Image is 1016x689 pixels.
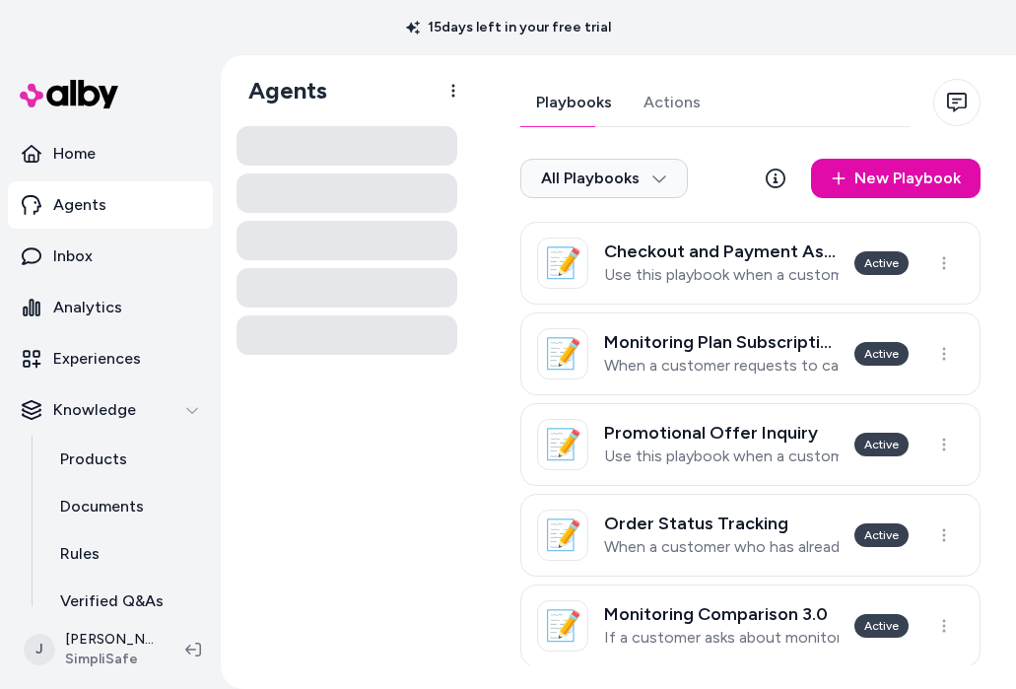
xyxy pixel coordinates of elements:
h3: Checkout and Payment Assistance [604,241,839,261]
div: Active [854,523,909,547]
a: Agents [8,181,213,229]
button: Playbooks [520,79,628,126]
span: J [24,634,55,665]
p: Analytics [53,296,122,319]
a: Home [8,130,213,177]
h3: Order Status Tracking [604,514,839,533]
a: Products [40,436,213,483]
a: New Playbook [811,159,981,198]
p: Experiences [53,347,141,371]
p: [PERSON_NAME] [65,630,154,650]
span: SimpliSafe [65,650,154,669]
p: Use this playbook when a customer is having trouble completing the checkout process to purchase t... [604,265,839,285]
div: 📝 [537,328,588,379]
span: All Playbooks [541,169,667,188]
p: Agents [53,193,106,217]
p: Documents [60,495,144,518]
a: Experiences [8,335,213,382]
p: Home [53,142,96,166]
a: 📝Monitoring Plan Subscription ChangeWhen a customer requests to cancel, downgrade, upgrade, suspe... [520,312,981,395]
p: When a customer who has already purchased a system wants to track or change the status of their e... [604,537,839,557]
p: Inbox [53,244,93,268]
div: 📝 [537,419,588,470]
p: Knowledge [53,398,136,422]
a: Documents [40,483,213,530]
div: Active [854,614,909,638]
p: Verified Q&As [60,589,164,613]
a: 📝Promotional Offer InquiryUse this playbook when a customer wants to know how to get the best dea... [520,403,981,486]
div: Active [854,342,909,366]
p: If a customer asks about monitoring plan options, what monitoring plans are available, or monitor... [604,628,839,648]
h3: Promotional Offer Inquiry [604,423,839,443]
button: Actions [628,79,716,126]
h3: Monitoring Comparison 3.0 [604,604,839,624]
button: J[PERSON_NAME]SimpliSafe [12,618,169,681]
a: Verified Q&As [40,578,213,625]
div: Active [854,433,909,456]
div: Active [854,251,909,275]
a: Inbox [8,233,213,280]
a: 📝Monitoring Comparison 3.0If a customer asks about monitoring plan options, what monitoring plans... [520,585,981,667]
h3: Monitoring Plan Subscription Change [604,332,839,352]
button: All Playbooks [520,159,688,198]
div: 📝 [537,238,588,289]
a: 📝Checkout and Payment AssistanceUse this playbook when a customer is having trouble completing th... [520,222,981,305]
p: Rules [60,542,100,566]
p: When a customer requests to cancel, downgrade, upgrade, suspend or change their monitoring plan s... [604,356,839,376]
a: Analytics [8,284,213,331]
h1: Agents [233,76,327,105]
div: 📝 [537,600,588,652]
p: Use this playbook when a customer wants to know how to get the best deal or promo available. [604,447,839,466]
p: 15 days left in your free trial [394,18,623,37]
div: 📝 [537,510,588,561]
a: 📝Order Status TrackingWhen a customer who has already purchased a system wants to track or change... [520,494,981,577]
a: Rules [40,530,213,578]
p: Products [60,448,127,471]
button: Knowledge [8,386,213,434]
img: alby Logo [20,80,118,108]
